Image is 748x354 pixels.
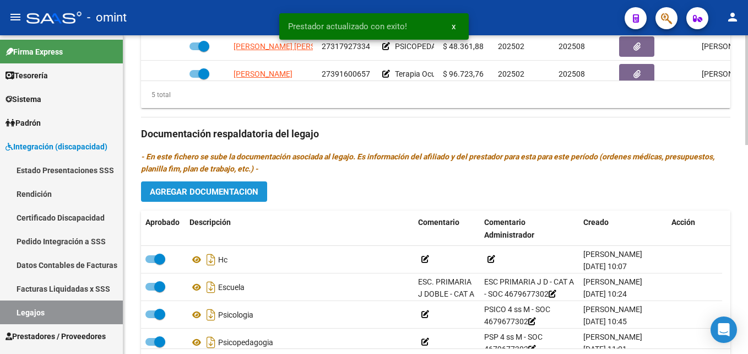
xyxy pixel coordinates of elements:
datatable-header-cell: Acción [667,211,722,247]
div: Psicopedagogia [189,334,409,351]
span: [DATE] 10:07 [583,262,627,271]
span: x [452,22,456,31]
i: Descargar documento [204,334,218,351]
span: [PERSON_NAME] [PERSON_NAME] [234,42,353,51]
span: Comentario Administrador [484,218,534,239]
button: x [443,17,464,36]
span: Tesorería [6,69,48,82]
div: Open Intercom Messenger [711,317,737,343]
span: Terapia Ocupacional -8 ss M - socio 4679677302 [395,69,560,78]
i: - En este fichero se sube la documentación asociada al legajo. Es información del afiliado y del ... [141,152,714,173]
span: 202502 [498,42,524,51]
span: Agregar Documentacion [150,187,258,197]
div: Psicologia [189,306,409,324]
datatable-header-cell: Creado [579,211,667,247]
div: Hc [189,251,409,269]
span: [PERSON_NAME] [583,305,642,314]
span: Aprobado [145,218,180,227]
span: Acción [671,218,695,227]
span: Prestadores / Proveedores [6,330,106,342]
span: ESC. PRIMARIA J DOBLE - CAT A - SOC 4679677302 [418,277,474,324]
datatable-header-cell: Aprobado [141,211,185,247]
span: 202508 [559,69,585,78]
span: Integración (discapacidad) [6,141,107,153]
i: Descargar documento [204,251,218,269]
span: 202508 [559,42,585,51]
span: Sistema [6,93,41,105]
span: [PERSON_NAME] [583,250,642,259]
datatable-header-cell: Descripción [185,211,414,247]
div: 5 total [141,89,171,101]
span: PSICO 4 ss M - SOC 4679677302 [484,305,550,326]
i: Descargar documento [204,306,218,324]
div: Escuela [189,278,409,296]
i: Descargar documento [204,278,218,296]
span: ESC PRIMARIA J D - CAT A - SOC 4679677302 [484,277,574,299]
datatable-header-cell: Comentario [414,211,480,247]
span: [DATE] 10:45 [583,317,627,326]
span: [PERSON_NAME] [583,277,642,286]
datatable-header-cell: Comentario Administrador [480,211,579,247]
span: - omint [87,6,127,30]
span: 202502 [498,69,524,78]
span: [DATE] 10:24 [583,289,627,298]
mat-icon: person [726,10,739,24]
span: Descripción [189,218,231,227]
mat-icon: menu [9,10,22,24]
button: Agregar Documentacion [141,181,267,202]
span: $ 96.723,76 [443,69,484,78]
span: Padrón [6,117,41,129]
span: 27391600657 [322,69,370,78]
span: PSP 4 ss M - SOC 4679677302 [484,332,543,354]
span: Comentario [418,218,459,227]
span: Creado [583,218,609,227]
span: [DATE] 11:01 [583,345,627,353]
span: Prestador actualizado con exito! [288,21,407,32]
span: [PERSON_NAME] [234,69,292,78]
h3: Documentación respaldatoria del legajo [141,126,730,142]
span: Firma Express [6,46,63,58]
span: [PERSON_NAME] [583,332,642,341]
